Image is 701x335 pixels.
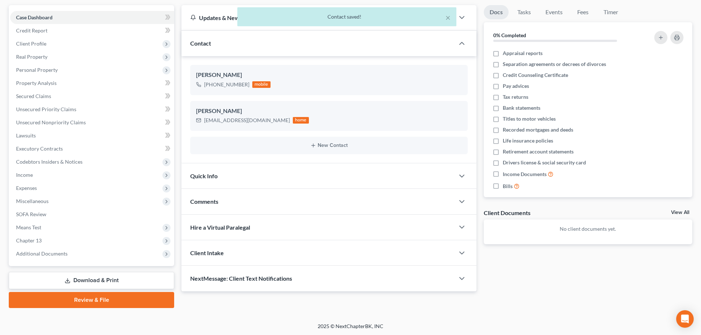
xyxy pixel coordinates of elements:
[204,81,249,88] div: [PHONE_NUMBER]
[571,5,595,19] a: Fees
[293,117,309,124] div: home
[16,106,76,112] span: Unsecured Priority Claims
[16,80,57,86] span: Property Analysis
[503,115,556,122] span: Titles to motor vehicles
[16,93,51,99] span: Secured Claims
[10,208,174,221] a: SOFA Review
[484,209,530,217] div: Client Documents
[190,224,250,231] span: Hire a Virtual Paralegal
[196,107,462,116] div: [PERSON_NAME]
[503,183,513,190] span: Bills
[190,172,218,179] span: Quick Info
[16,198,49,204] span: Miscellaneous
[503,93,528,101] span: Tax returns
[503,61,606,68] span: Separation agreements or decrees of divorces
[196,143,462,148] button: New Contact
[204,117,290,124] div: [EMAIL_ADDRESS][DOMAIN_NAME]
[598,5,624,19] a: Timer
[503,104,540,112] span: Bank statements
[16,27,47,34] span: Credit Report
[9,272,174,289] a: Download & Print
[16,67,58,73] span: Personal Property
[10,129,174,142] a: Lawsuits
[445,13,451,22] button: ×
[190,198,218,205] span: Comments
[16,54,47,60] span: Real Property
[10,90,174,103] a: Secured Claims
[16,145,63,152] span: Executory Contracts
[503,82,529,90] span: Pay advices
[512,5,537,19] a: Tasks
[10,116,174,129] a: Unsecured Nonpriority Claims
[16,40,46,47] span: Client Profile
[503,159,586,166] span: Drivers license & social security card
[16,132,36,139] span: Lawsuits
[503,171,547,178] span: Income Documents
[16,250,68,257] span: Additional Documents
[10,24,174,37] a: Credit Report
[196,71,462,79] div: [PERSON_NAME]
[10,142,174,155] a: Executory Contracts
[243,13,451,20] div: Contact saved!
[493,32,526,38] strong: 0% Completed
[16,224,41,230] span: Means Test
[190,249,224,256] span: Client Intake
[503,137,553,144] span: Life insurance policies
[16,159,83,165] span: Codebtors Insiders & Notices
[190,40,211,47] span: Contact
[503,148,574,155] span: Retirement account statements
[490,225,686,233] p: No client documents yet.
[503,126,573,133] span: Recorded mortgages and deeds
[16,237,42,244] span: Chapter 13
[16,185,37,191] span: Expenses
[676,310,694,328] div: Open Intercom Messenger
[16,211,46,217] span: SOFA Review
[503,50,543,57] span: Appraisal reports
[190,275,292,282] span: NextMessage: Client Text Notifications
[10,103,174,116] a: Unsecured Priority Claims
[9,292,174,308] a: Review & File
[484,5,509,19] a: Docs
[671,210,689,215] a: View All
[503,71,568,79] span: Credit Counseling Certificate
[252,81,271,88] div: mobile
[16,172,33,178] span: Income
[10,77,174,90] a: Property Analysis
[540,5,568,19] a: Events
[16,119,86,125] span: Unsecured Nonpriority Claims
